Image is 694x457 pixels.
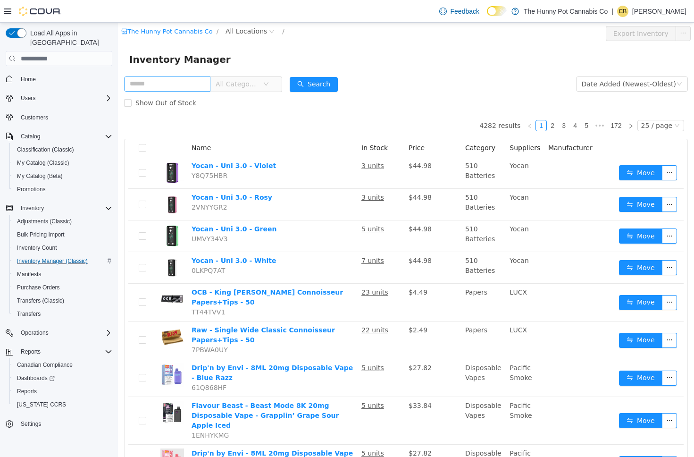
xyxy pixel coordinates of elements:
span: Operations [21,329,49,337]
input: Dark Mode [487,6,507,16]
li: Next Page [507,97,518,109]
td: 510 Batteries [343,229,388,261]
img: Drip'n by Envi - 8ML 20mg Disposable Vape - Watermelona CG hero shot [42,426,66,449]
a: 3 [441,98,451,108]
td: 510 Batteries [343,198,388,229]
a: Promotions [13,184,50,195]
a: Drip'n by Envi - 8ML 20mg Disposable Vape - Watermelona CG [74,427,235,444]
a: Manifests [13,269,45,280]
span: Settings [17,418,112,430]
button: Users [17,93,39,104]
img: Flavour Beast - Beast Mode 8K 20mg Disposable Vape - Grapplin’ Grape Sour Apple Iced hero shot [42,378,66,402]
button: icon: ellipsis [544,143,559,158]
p: [PERSON_NAME] [632,6,686,17]
li: Previous Page [406,97,418,109]
div: Date Added (Newest-Oldest) [464,54,558,68]
a: Canadian Compliance [13,359,76,371]
span: Inventory Manager (Classic) [13,255,112,267]
span: $4.49 [291,266,309,273]
span: Yocan [392,139,410,147]
span: Show Out of Stock [14,76,82,84]
span: 0LKPQ7AT [74,244,107,252]
span: Manifests [17,271,41,278]
p: | [611,6,613,17]
u: 7 units [243,234,266,242]
li: 3 [440,97,452,109]
span: Home [21,76,36,83]
a: Raw - Single Wide Classic Connoisseur Papers+Tips - 50 [74,304,217,321]
button: icon: swapMove [501,174,544,189]
span: Reports [13,386,112,397]
li: 2 [429,97,440,109]
a: Adjustments (Classic) [13,216,75,227]
a: [US_STATE] CCRS [13,399,70,410]
span: Reports [21,348,41,355]
button: Adjustments (Classic) [9,215,116,228]
a: Drip'n by Envi - 8ML 20mg Disposable Vape - Blue Razz [74,341,235,359]
span: 2VNYYGR2 [74,181,109,188]
span: Purchase Orders [17,284,60,291]
a: Dashboards [13,372,59,384]
span: 1ENHYKMG [74,409,111,416]
span: Canadian Compliance [13,359,112,371]
li: 4 [452,97,463,109]
span: Adjustments (Classic) [17,218,72,225]
a: Flavour Beast - Beast Mode 8K 20mg Disposable Vape - Grapplin’ Grape Sour Apple Iced [74,379,221,406]
span: Name [74,121,93,129]
button: Reports [9,385,116,398]
button: Promotions [9,183,116,196]
td: Papers [343,299,388,337]
span: Customers [21,114,48,121]
span: Operations [17,327,112,339]
button: icon: swapMove [501,348,544,363]
span: $27.82 [291,427,314,434]
a: Yocan - Uni 3.0 - White [74,234,159,242]
span: My Catalog (Classic) [17,159,69,167]
button: icon: ellipsis [544,433,559,449]
u: 3 units [243,171,266,178]
span: Price [291,121,307,129]
button: icon: swapMove [501,390,544,406]
button: My Catalog (Beta) [9,169,116,183]
a: Customers [17,112,52,123]
span: Pacific Smoke [392,427,414,444]
button: [US_STATE] CCRS [9,398,116,411]
img: Yocan - Uni 3.0 - Green hero shot [42,202,66,225]
span: UMVY34V3 [74,212,110,220]
td: Disposable Vapes [343,337,388,374]
i: icon: right [510,101,516,106]
span: Transfers (Classic) [17,297,64,305]
button: icon: swapMove [501,433,544,449]
button: Catalog [17,131,44,142]
span: TT44TVV1 [74,286,107,293]
button: Customers [2,110,116,124]
a: Home [17,74,40,85]
button: Operations [17,327,52,339]
button: Canadian Compliance [9,358,116,372]
a: My Catalog (Beta) [13,170,67,182]
button: Transfers [9,307,116,321]
span: / [164,5,166,12]
button: Manifests [9,268,116,281]
span: CB [619,6,627,17]
span: Washington CCRS [13,399,112,410]
button: Export Inventory [488,3,558,18]
span: Load All Apps in [GEOGRAPHIC_DATA] [26,28,112,47]
span: All Locations [108,3,149,14]
a: Feedback [435,2,483,21]
u: 5 units [243,341,266,349]
a: Reports [13,386,41,397]
button: Users [2,92,116,105]
li: 1 [418,97,429,109]
span: Inventory [21,204,44,212]
a: Purchase Orders [13,282,64,293]
span: Transfers [13,308,112,320]
span: Users [21,94,35,102]
u: 3 units [243,139,266,147]
button: Classification (Classic) [9,143,116,156]
button: My Catalog (Classic) [9,156,116,169]
img: Yocan - Uni 3.0 - White hero shot [42,233,66,257]
u: 5 units [243,379,266,387]
span: Customers [17,111,112,123]
span: Settings [21,420,41,428]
